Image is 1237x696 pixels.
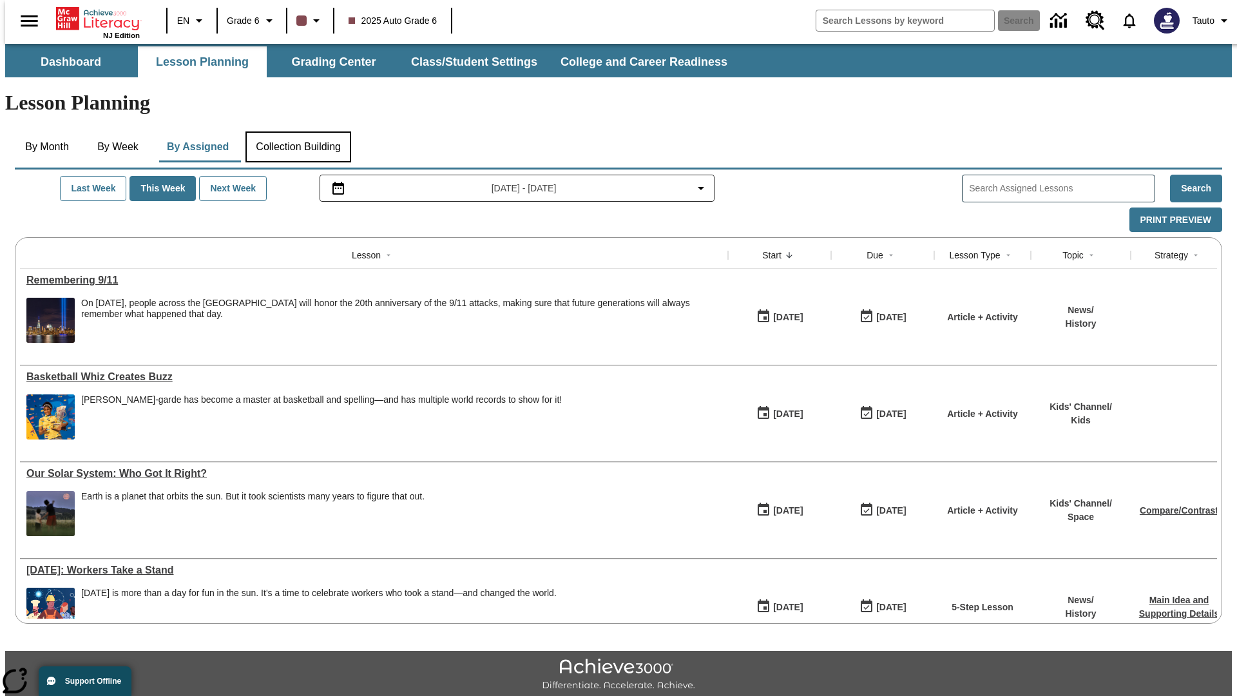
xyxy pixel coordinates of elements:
button: Dashboard [6,46,135,77]
span: Grade 6 [227,14,260,28]
span: [DATE] - [DATE] [492,182,557,195]
button: By Week [86,131,150,162]
span: EN [177,14,189,28]
img: Avatar [1154,8,1180,34]
button: Grading Center [269,46,398,77]
button: By Assigned [157,131,239,162]
button: Profile/Settings [1187,9,1237,32]
div: Start [762,249,782,262]
p: Article + Activity [947,407,1018,421]
button: Sort [782,247,797,263]
p: [PERSON_NAME]-garde has become a master at basketball and spelling—and has multiple world records... [81,394,562,405]
div: Home [56,5,140,39]
a: Data Center [1042,3,1078,39]
a: Notifications [1113,4,1146,37]
button: Open side menu [10,2,48,40]
button: College and Career Readiness [550,46,738,77]
input: search field [816,10,994,31]
div: [DATE] [876,406,906,422]
div: [DATE] [773,599,803,615]
button: Print Preview [1129,208,1222,233]
button: 09/01/25: First time the lesson was available [752,401,807,426]
span: NJ Edition [103,32,140,39]
div: SubNavbar [5,46,739,77]
p: Article + Activity [947,504,1018,517]
a: Compare/Contrast [1140,505,1218,516]
input: Search Assigned Lessons [969,179,1155,198]
a: Home [56,6,140,32]
button: Sort [883,247,899,263]
div: Strategy [1155,249,1188,262]
button: By Month [15,131,79,162]
img: New York City Tribute in Light from Liberty State Park, New Jersey [26,298,75,343]
img: Teenage girl smiling and holding a National Spelling Bee trophy while confetti comes down [26,394,75,440]
button: Search [1170,175,1222,202]
button: Select the date range menu item [325,180,709,196]
span: 2025 Auto Grade 6 [349,14,437,28]
div: Labor Day: Workers Take a Stand [26,565,722,576]
div: Remembering 9/11 [26,275,722,286]
a: Basketball Whiz Creates Buzz, Lessons [26,371,722,383]
button: This Week [129,176,196,201]
button: Class/Student Settings [401,46,548,77]
div: On [DATE], people across the [GEOGRAPHIC_DATA] will honor the 20th anniversary of the 9/11 attack... [81,298,722,320]
p: 5-Step Lesson [952,601,1013,614]
button: 09/01/25: First time the lesson was available [752,498,807,523]
span: On September 11, 2021, people across the United States will honor the 20th anniversary of the 9/1... [81,298,722,343]
a: Main Idea and Supporting Details [1139,595,1219,619]
img: One child points up at the moon in the night sky as another child looks on. [26,491,75,536]
div: [DATE] [876,309,906,325]
button: Select a new avatar [1146,4,1187,37]
a: Resource Center, Will open in new tab [1078,3,1113,38]
h1: Lesson Planning [5,91,1232,115]
img: Achieve3000 Differentiate Accelerate Achieve [542,659,695,691]
button: Support Offline [39,666,131,696]
button: 09/07/25: Last day the lesson can be accessed [855,595,910,619]
div: [DATE] is more than a day for fun in the sun. It's a time to celebrate workers who took a stand—a... [81,588,557,599]
div: Earth is a planet that orbits the sun. But it took scientists many years to figure that out. [81,491,425,536]
div: Lesson Type [949,249,1000,262]
button: Sort [1084,247,1099,263]
p: News / [1065,594,1096,607]
p: History [1065,317,1096,331]
button: Lesson Planning [138,46,267,77]
button: 09/01/25: Last day the lesson can be accessed [855,498,910,523]
button: Last Week [60,176,126,201]
button: Sort [1188,247,1203,263]
div: Our Solar System: Who Got It Right? [26,468,722,479]
div: Due [867,249,883,262]
div: [DATE] [773,503,803,519]
a: Labor Day: Workers Take a Stand, Lessons [26,565,722,576]
button: Collection Building [245,131,351,162]
button: 09/04/25: First time the lesson was available [752,305,807,329]
button: 09/01/25: Last day the lesson can be accessed [855,401,910,426]
a: Our Solar System: Who Got It Right? , Lessons [26,468,722,479]
button: 09/01/25: First time the lesson was available [752,595,807,619]
div: [DATE] [876,599,906,615]
button: Next Week [199,176,267,201]
div: Labor Day is more than a day for fun in the sun. It's a time to celebrate workers who took a stan... [81,588,557,633]
svg: Collapse Date Range Filter [693,180,709,196]
button: Grade: Grade 6, Select a grade [222,9,282,32]
div: Lesson [352,249,381,262]
div: [DATE] [876,503,906,519]
p: Kids' Channel / [1050,497,1112,510]
div: Zaila Avant-garde has become a master at basketball and spelling—and has multiple world records t... [81,394,562,440]
button: Class color is dark brown. Change class color [291,9,329,32]
div: SubNavbar [5,44,1232,77]
p: Space [1050,510,1112,524]
button: Language: EN, Select a language [171,9,213,32]
div: Topic [1062,249,1084,262]
button: Sort [1001,247,1016,263]
button: 09/04/25: Last day the lesson can be accessed [855,305,910,329]
div: Basketball Whiz Creates Buzz [26,371,722,383]
div: [DATE] [773,309,803,325]
div: [DATE] [773,406,803,422]
p: History [1065,607,1096,621]
span: Support Offline [65,677,121,686]
p: Kids [1050,414,1112,427]
p: News / [1065,304,1096,317]
button: Sort [381,247,396,263]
